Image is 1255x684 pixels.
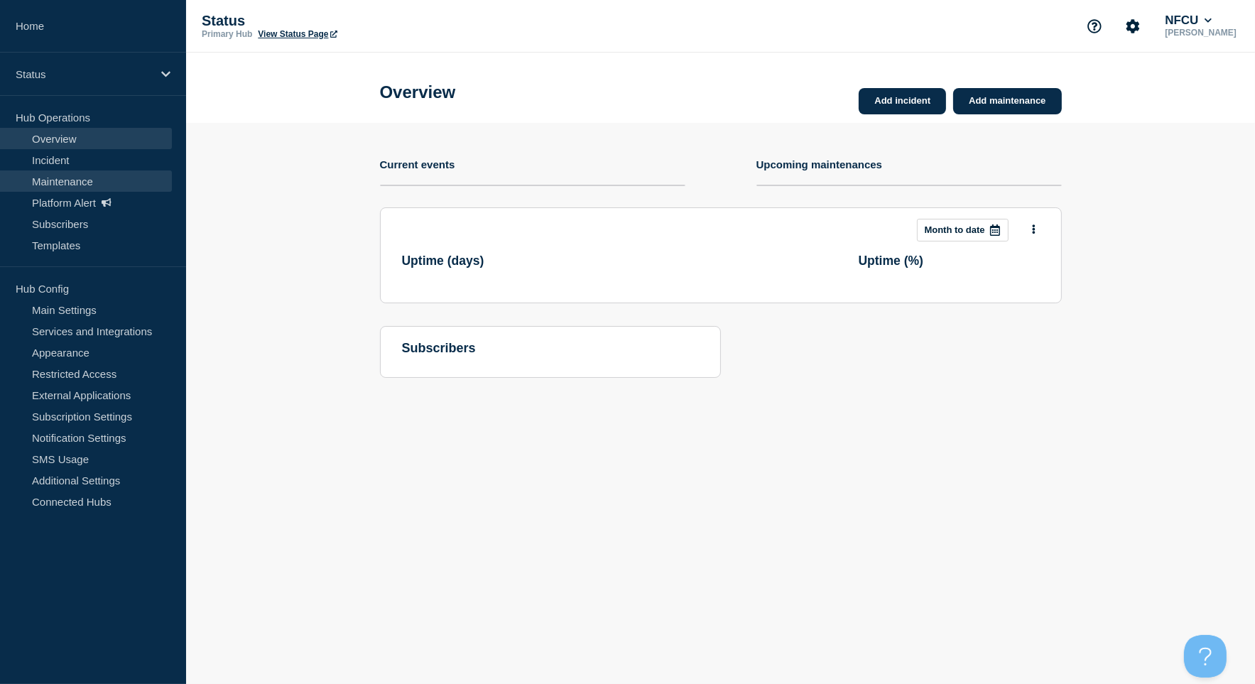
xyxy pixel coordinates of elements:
[402,254,484,268] h3: Uptime ( days )
[1162,13,1215,28] button: NFCU
[925,224,985,235] p: Month to date
[202,13,486,29] p: Status
[380,82,456,102] h1: Overview
[859,254,924,268] h3: Uptime ( % )
[1184,635,1227,678] iframe: Help Scout Beacon - Open
[258,29,337,39] a: View Status Page
[859,88,946,114] a: Add incident
[16,68,152,80] p: Status
[1118,11,1148,41] button: Account settings
[402,341,699,356] h4: subscribers
[756,158,883,170] h4: Upcoming maintenances
[380,158,455,170] h4: Current events
[917,219,1009,241] button: Month to date
[1162,28,1239,38] p: [PERSON_NAME]
[953,88,1061,114] a: Add maintenance
[202,29,252,39] p: Primary Hub
[1080,11,1109,41] button: Support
